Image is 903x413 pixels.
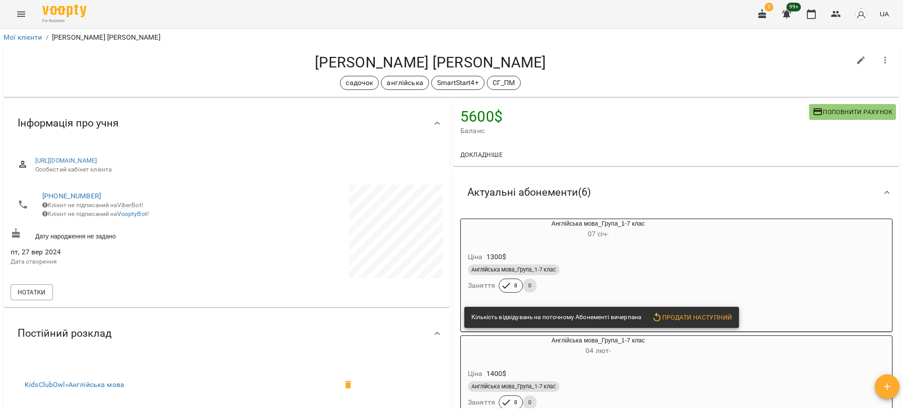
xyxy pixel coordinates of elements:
[11,4,32,25] button: Menu
[340,76,379,90] div: садочок
[460,149,503,160] span: Докладніше
[486,368,507,379] p: 1400 $
[880,9,889,19] span: UA
[460,126,809,136] span: Баланс
[471,309,641,325] div: Кількість відвідувань на поточному Абонементі вичерпана
[11,257,225,266] p: Дата створення
[461,219,735,240] div: Англійська мова_Група_1-7 клас
[876,6,892,22] button: UA
[813,107,892,117] span: Поповнити рахунок
[468,383,560,391] span: Англійська мова_Група_1-7 клас
[338,374,359,395] span: Видалити клієнта з групи англійська для курсу Англійська мова?
[11,247,225,257] span: пт, 27 вер 2024
[468,251,483,263] h6: Ціна
[509,398,522,406] span: 8
[461,336,735,357] div: Англійська мова_Група_1-7 клас
[4,100,450,146] div: Інформація про учня
[468,368,483,380] h6: Ціна
[35,165,436,174] span: Особистий кабінет клієнта
[18,287,46,298] span: Нотатки
[4,32,899,43] nav: breadcrumb
[11,53,851,71] h4: [PERSON_NAME] [PERSON_NAME]
[467,186,591,199] span: Актуальні абонементи ( 6 )
[586,346,611,355] span: 04 лют -
[468,279,495,292] h6: Заняття
[25,380,124,389] a: KidsClubOwl»Англійська мова
[42,18,86,24] span: For Business
[46,32,49,43] li: /
[431,76,485,90] div: SmartStart4+
[523,398,537,406] span: 0
[855,8,867,20] img: avatar_s.png
[4,311,450,356] div: Постійний розклад
[117,210,147,217] a: VooptyBot
[468,396,495,409] h6: Заняття
[809,104,896,120] button: Поповнити рахунок
[453,170,899,215] div: Актуальні абонементи(6)
[652,312,732,323] span: Продати наступний
[346,78,373,88] p: садочок
[52,32,160,43] p: [PERSON_NAME] [PERSON_NAME]
[493,78,515,88] p: СГ_ПМ
[11,284,53,300] button: Нотатки
[18,327,112,340] span: Постійний розклад
[381,76,429,90] div: англійська
[4,33,42,41] a: Мої клієнти
[42,192,101,200] a: [PHONE_NUMBER]
[486,252,507,262] p: 1300 $
[42,210,149,217] span: Клієнт не підписаний на !
[648,309,735,325] button: Продати наступний
[765,3,773,11] span: 2
[387,78,423,88] p: англійська
[787,3,801,11] span: 99+
[42,4,86,17] img: Voopty Logo
[35,157,97,164] a: [URL][DOMAIN_NAME]
[509,282,522,290] span: 8
[42,201,143,208] span: Клієнт не підписаний на ViberBot!
[457,147,506,163] button: Докладніше
[523,282,537,290] span: 0
[461,219,735,303] button: Англійська мова_Група_1-7 клас07 січ- Ціна1300$Англійська мова_Група_1-7 класЗаняття80
[588,230,609,238] span: 07 січ -
[18,116,119,130] span: Інформація про учня
[460,108,809,126] h4: 5600 $
[9,226,227,242] div: Дату народження не задано
[487,76,521,90] div: СГ_ПМ
[468,266,560,274] span: Англійська мова_Група_1-7 клас
[437,78,479,88] p: SmartStart4+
